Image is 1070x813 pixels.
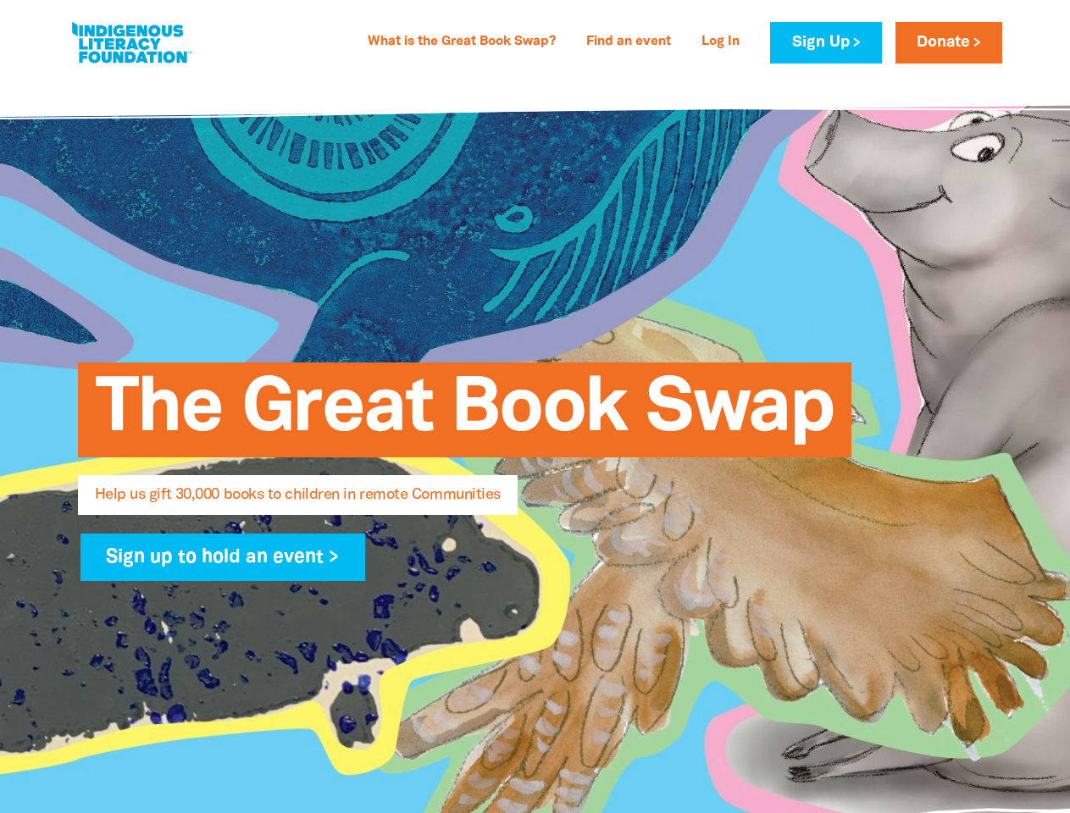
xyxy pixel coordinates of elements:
a: Log In [691,29,750,56]
span: The Great Book Swap [95,375,834,457]
a: Donate [895,22,1002,64]
span: Help us gift 30,000 books to children in remote Communities [95,488,501,515]
a: Sign up to hold an event > [80,534,366,581]
a: Sign Up [770,22,881,64]
a: What is the Great Book Swap? [358,29,566,56]
a: Find an event [576,29,681,56]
